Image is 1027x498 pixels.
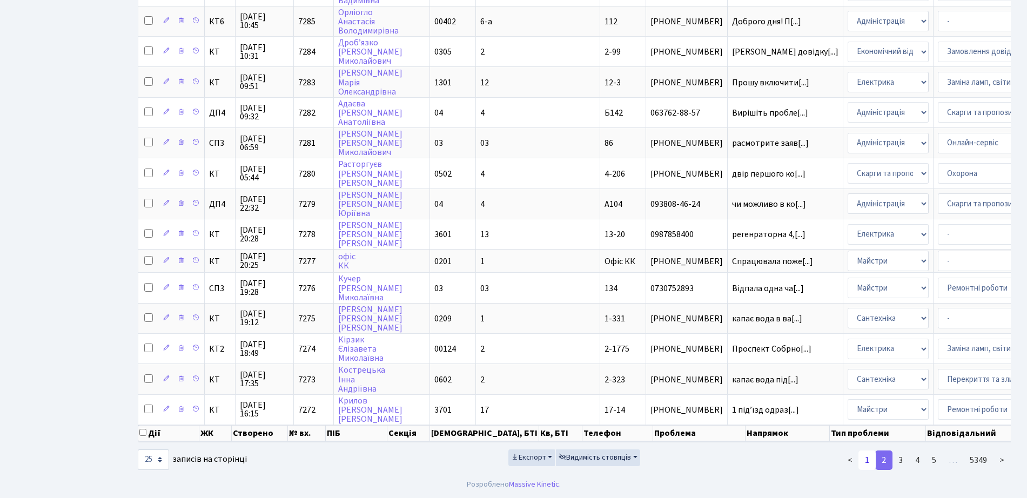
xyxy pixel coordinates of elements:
[582,425,653,441] th: Телефон
[732,255,813,267] span: Спрацювала поже[...]
[232,425,288,441] th: Створено
[209,257,231,266] span: КТ
[605,228,625,240] span: 13-20
[605,46,621,58] span: 2-99
[209,78,231,87] span: КТ
[338,37,402,67] a: Дроб’язко[PERSON_NAME]Миколайович
[338,395,402,425] a: Крилов[PERSON_NAME][PERSON_NAME]
[240,401,289,418] span: [DATE] 16:15
[650,257,723,266] span: [PHONE_NUMBER]
[240,252,289,270] span: [DATE] 20:25
[298,168,316,180] span: 7280
[298,16,316,28] span: 7285
[605,137,613,149] span: 86
[338,159,402,189] a: Расторгуєв[PERSON_NAME][PERSON_NAME]
[209,284,231,293] span: СП3
[732,404,799,416] span: 1 підʼїзд одраз[...]
[434,313,452,325] span: 0209
[434,198,443,210] span: 04
[298,313,316,325] span: 7275
[605,313,625,325] span: 1-331
[209,230,231,239] span: КТ
[732,137,809,149] span: расмотрите заяв[...]
[434,228,452,240] span: 3601
[480,228,489,240] span: 13
[732,313,802,325] span: капає вода в ва[...]
[434,343,456,355] span: 00124
[240,43,289,60] span: [DATE] 10:31
[650,375,723,384] span: [PHONE_NUMBER]
[430,425,539,441] th: [DEMOGRAPHIC_DATA], БТІ
[298,107,316,119] span: 7282
[434,137,443,149] span: 03
[875,450,892,470] a: 2
[650,170,723,178] span: [PHONE_NUMBER]
[650,284,723,293] span: 0730752893
[650,345,723,353] span: [PHONE_NUMBER]
[338,273,402,304] a: Кучер[PERSON_NAME]Миколаївна
[209,17,231,26] span: КТ6
[605,343,629,355] span: 2-1775
[508,449,555,466] button: Експорт
[650,109,723,117] span: 063762-88-57
[605,107,623,119] span: Б142
[240,279,289,297] span: [DATE] 19:28
[298,198,316,210] span: 7279
[539,425,582,441] th: Кв, БТІ
[434,46,452,58] span: 0305
[556,449,640,466] button: Видимість стовпців
[480,198,485,210] span: 4
[605,255,635,267] span: Офіс КК
[480,343,485,355] span: 2
[605,198,622,210] span: А104
[605,404,625,416] span: 17-14
[605,374,625,386] span: 2-323
[209,139,231,147] span: СП3
[993,450,1011,470] a: >
[240,340,289,358] span: [DATE] 18:49
[559,452,631,463] span: Видимість стовпців
[240,12,289,30] span: [DATE] 10:45
[434,255,452,267] span: 0201
[240,195,289,212] span: [DATE] 22:32
[480,282,489,294] span: 03
[138,449,169,470] select: записів на сторінці
[480,137,489,149] span: 03
[732,343,811,355] span: Проспект Собрно[...]
[338,68,402,98] a: [PERSON_NAME]МаріяОлександрівна
[338,98,402,128] a: Адаєва[PERSON_NAME]Анатоліївна
[138,425,199,441] th: Дії
[963,450,994,470] a: 5349
[605,168,625,180] span: 4-206
[732,198,806,210] span: чи можливо в ко[...]
[605,282,617,294] span: 134
[240,165,289,182] span: [DATE] 05:44
[138,449,247,470] label: записів на сторінці
[480,77,489,89] span: 12
[298,255,316,267] span: 7277
[434,404,452,416] span: 3701
[480,16,492,28] span: 6-а
[480,46,485,58] span: 2
[509,479,559,490] a: Massive Kinetic
[434,168,452,180] span: 0502
[650,314,723,323] span: [PHONE_NUMBER]
[240,104,289,121] span: [DATE] 09:32
[240,73,289,91] span: [DATE] 09:51
[732,168,806,180] span: двір першого ко[...]
[298,374,316,386] span: 7273
[732,107,808,119] span: Вирішіть пробле[...]
[909,450,926,470] a: 4
[732,46,838,58] span: [PERSON_NAME] довідку[...]
[605,16,617,28] span: 112
[650,48,723,56] span: [PHONE_NUMBER]
[925,450,943,470] a: 5
[338,365,385,395] a: КострецькаІннаАндріївна
[434,107,443,119] span: 04
[434,16,456,28] span: 00402
[326,425,388,441] th: ПІБ
[650,78,723,87] span: [PHONE_NUMBER]
[434,77,452,89] span: 1301
[434,282,443,294] span: 03
[650,139,723,147] span: [PHONE_NUMBER]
